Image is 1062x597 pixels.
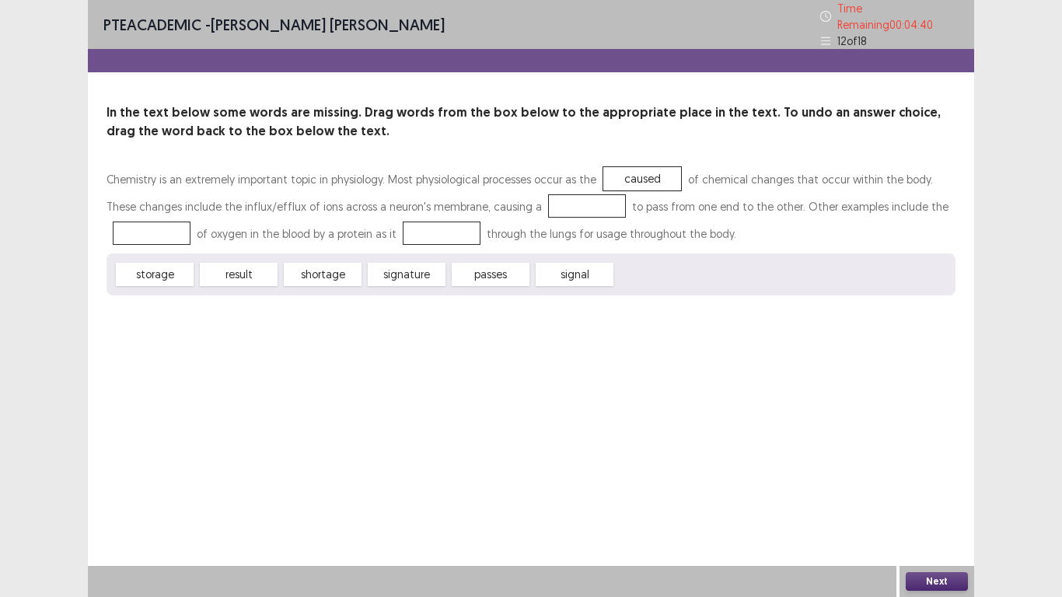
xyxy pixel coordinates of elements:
p: 12 of 18 [837,33,867,49]
span: result [200,263,278,286]
button: Next [906,572,968,591]
span: storage [116,263,194,286]
p: - [PERSON_NAME] [PERSON_NAME] [103,13,445,37]
span: passes [452,263,529,286]
p: In the text below some words are missing. Drag words from the box below to the appropriate place ... [107,103,955,141]
span: caused [603,167,681,190]
span: signature [368,263,445,286]
p: Chemistry is an extremely important topic in physiology. Most physiological processes occur as th... [107,166,955,247]
span: signal [536,263,613,286]
span: shortage [284,263,362,286]
span: PTE academic [103,15,201,34]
